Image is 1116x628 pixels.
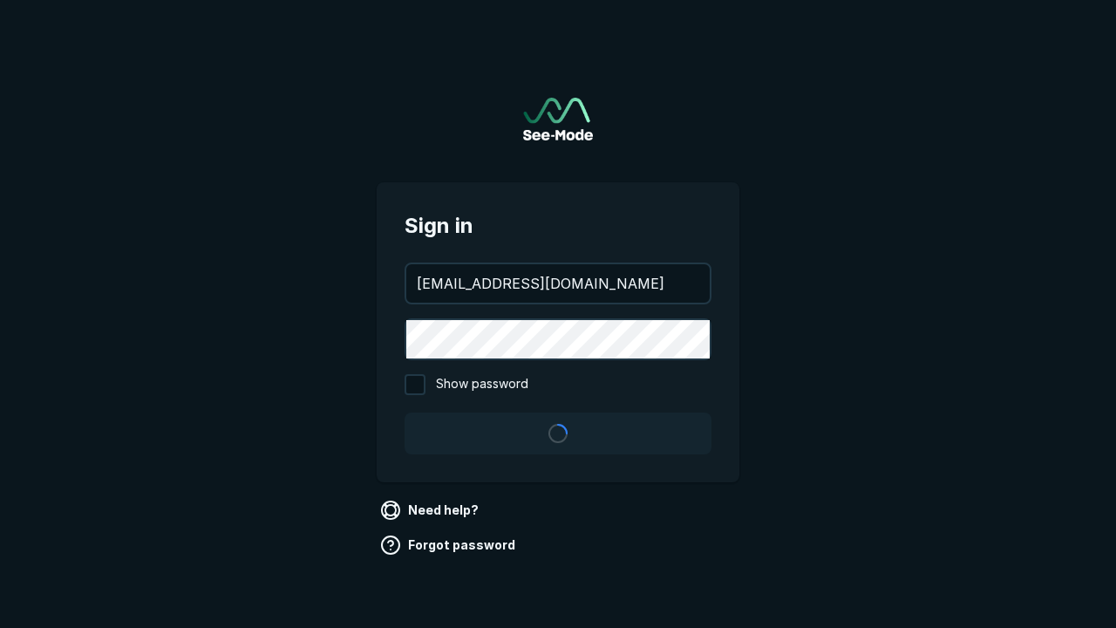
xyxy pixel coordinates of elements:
a: Forgot password [377,531,522,559]
a: Need help? [377,496,486,524]
a: Go to sign in [523,98,593,140]
span: Show password [436,374,528,395]
input: your@email.com [406,264,710,303]
span: Sign in [405,210,711,242]
img: See-Mode Logo [523,98,593,140]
